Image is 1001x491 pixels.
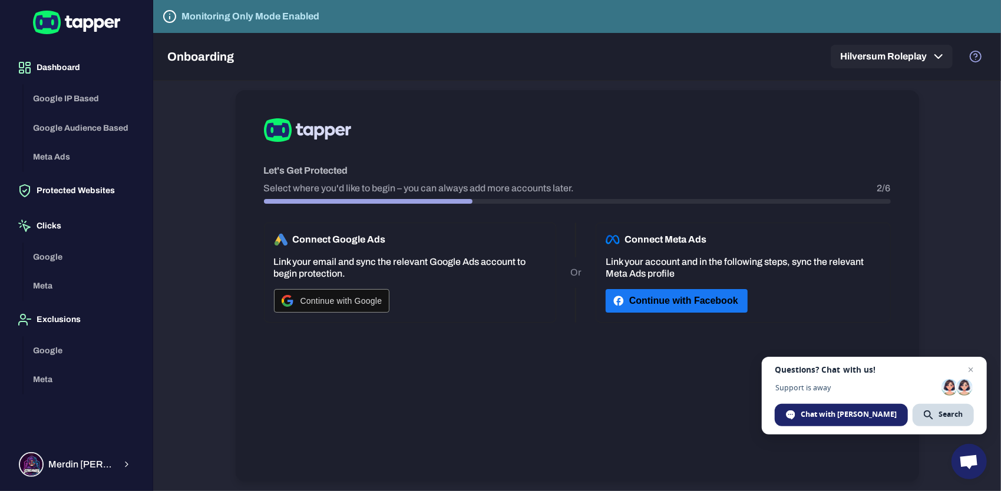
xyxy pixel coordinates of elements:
h6: Monitoring Only Mode Enabled [181,9,319,24]
a: Exclusions [9,314,143,324]
button: Protected Websites [9,174,143,207]
span: Close chat [964,363,978,377]
span: Continue with Google [300,296,382,306]
svg: Tapper is not blocking any fraudulent activity for this domain [163,9,177,24]
button: Exclusions [9,303,143,336]
span: Support is away [775,383,937,392]
h6: Connect Google Ads [274,233,386,247]
div: Open chat [952,444,987,479]
button: Continue with Google [274,289,390,313]
h6: Let's Get Protected [264,164,891,178]
button: Hilversum Roleplay [831,45,953,68]
p: Or [570,257,582,288]
p: Link your account and in the following steps, sync the relevant Meta Ads profile [606,256,881,280]
div: Search [913,404,974,426]
h6: Connect Meta Ads [606,233,706,247]
button: Continue with Facebook [606,289,748,313]
a: Clicks [9,220,143,230]
span: Search [939,409,963,420]
p: 2/6 [877,183,891,194]
button: Merdin OmerovicMerdin [PERSON_NAME] [9,447,143,482]
span: Merdin [PERSON_NAME] [48,459,115,470]
span: Questions? Chat with us! [775,365,974,374]
div: Chat with Tamar [775,404,908,426]
img: Merdin Omerovic [20,453,42,476]
a: Dashboard [9,62,143,72]
p: Link your email and sync the relevant Google Ads account to begin protection. [274,256,546,280]
button: Dashboard [9,51,143,84]
button: Clicks [9,210,143,243]
h5: Onboarding [167,49,234,64]
p: Select where you'd like to begin – you can always add more accounts later. [264,183,574,194]
a: Protected Websites [9,185,143,195]
span: Chat with [PERSON_NAME] [801,409,897,420]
